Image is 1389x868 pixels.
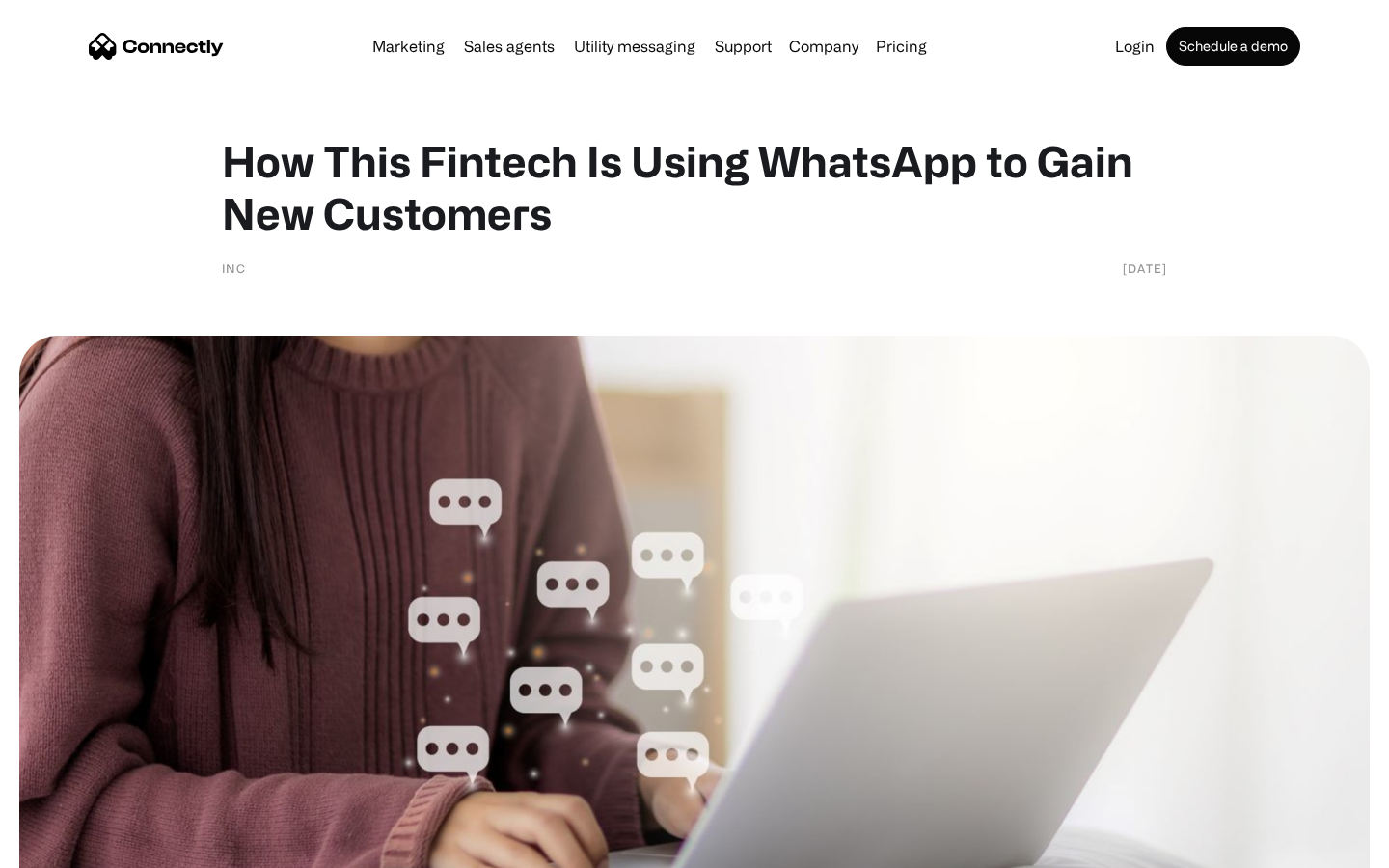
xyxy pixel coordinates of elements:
[868,39,935,54] a: Pricing
[222,258,246,278] div: INC
[39,834,116,861] ul: Language list
[1107,39,1162,54] a: Login
[707,39,779,54] a: Support
[1166,27,1300,66] a: Schedule a demo
[566,39,703,54] a: Utility messaging
[1123,258,1167,278] div: [DATE]
[222,135,1167,239] h1: How This Fintech Is Using WhatsApp to Gain New Customers
[19,834,116,861] aside: Language selected: English
[783,33,864,60] div: Company
[456,39,562,54] a: Sales agents
[365,39,452,54] a: Marketing
[789,33,858,60] div: Company
[89,32,224,61] a: home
